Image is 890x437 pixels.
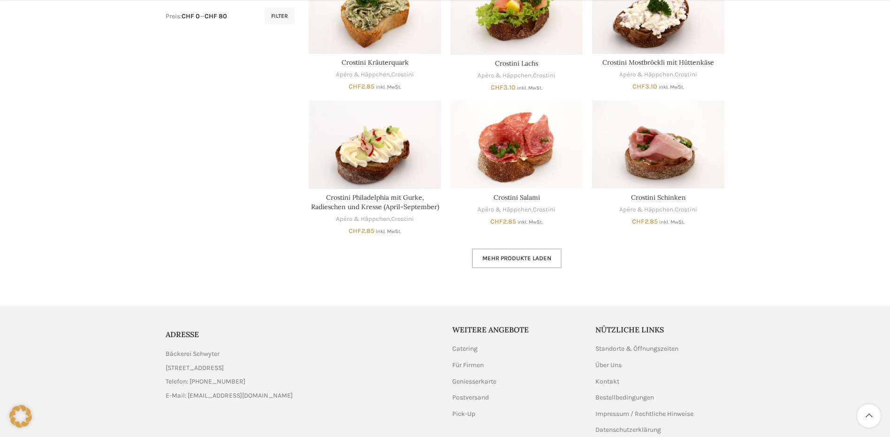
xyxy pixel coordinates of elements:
[675,70,697,79] a: Crostini
[349,83,374,90] bdi: 2.85
[619,70,673,79] a: Apéro & Häppchen
[452,361,485,370] a: Für Firmen
[452,324,582,335] h5: Weitere Angebote
[349,83,361,90] span: CHF
[472,249,562,268] a: Mehr Produkte laden
[495,59,538,68] a: Crostini Lachs
[632,83,657,90] bdi: 3.10
[517,219,543,225] small: inkl. MwSt.
[595,344,679,354] a: Standorte & Öffnungszeiten
[675,205,697,214] a: Crostini
[376,84,401,90] small: inkl. MwSt.
[205,12,227,20] span: CHF 80
[490,218,503,226] span: CHF
[592,205,724,214] div: ,
[478,71,532,80] a: Apéro & Häppchen
[631,193,686,202] a: Crostini Schinken
[452,393,490,402] a: Postversand
[336,70,390,79] a: Apéro & Häppchen
[592,70,724,79] div: ,
[595,393,655,402] a: Bestellbedingungen
[391,70,414,79] a: Crostini
[166,377,438,387] a: List item link
[482,255,551,262] span: Mehr Produkte laden
[452,344,479,354] a: Catering
[632,218,645,226] span: CHF
[517,85,542,91] small: inkl. MwSt.
[533,205,555,214] a: Crostini
[491,83,503,91] span: CHF
[166,12,227,21] div: Preis: —
[166,349,220,359] span: Bäckerei Schwyter
[592,100,724,188] a: Crostini Schinken
[632,218,658,226] bdi: 2.85
[450,205,583,214] div: ,
[265,8,295,24] button: Filter
[166,363,224,373] span: [STREET_ADDRESS]
[659,219,685,225] small: inkl. MwSt.
[311,193,439,211] a: Crostini Philadelphia mit Gurke, Radieschen und Kresse (April-September)
[182,12,200,20] span: CHF 0
[166,330,199,339] span: ADRESSE
[336,215,390,224] a: Apéro & Häppchen
[166,391,293,401] span: E-Mail: [EMAIL_ADDRESS][DOMAIN_NAME]
[491,83,516,91] bdi: 3.10
[659,84,684,90] small: inkl. MwSt.
[490,218,516,226] bdi: 2.85
[309,70,441,79] div: ,
[595,361,623,370] a: Über Uns
[595,377,620,386] a: Kontakt
[533,71,555,80] a: Crostini
[309,215,441,224] div: ,
[349,227,361,235] span: CHF
[619,205,673,214] a: Apéro & Häppchen
[857,404,881,428] a: Scroll to top button
[342,58,409,67] a: Crostini Kräuterquark
[595,425,662,435] a: Datenschutzerklärung
[450,100,583,188] a: Crostini Salami
[349,227,374,235] bdi: 2.85
[632,83,645,90] span: CHF
[309,100,441,189] a: Crostini Philadelphia mit Gurke, Radieschen und Kresse (April-September)
[452,377,497,386] a: Geniesserkarte
[376,228,401,234] small: inkl. MwSt.
[602,58,714,67] a: Crostini Mostbröckli mit Hüttenkäse
[478,205,532,214] a: Apéro & Häppchen
[595,324,725,335] h5: Nützliche Links
[595,409,694,419] a: Impressum / Rechtliche Hinweise
[452,409,476,419] a: Pick-Up
[450,71,583,80] div: ,
[391,215,414,224] a: Crostini
[494,193,540,202] a: Crostini Salami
